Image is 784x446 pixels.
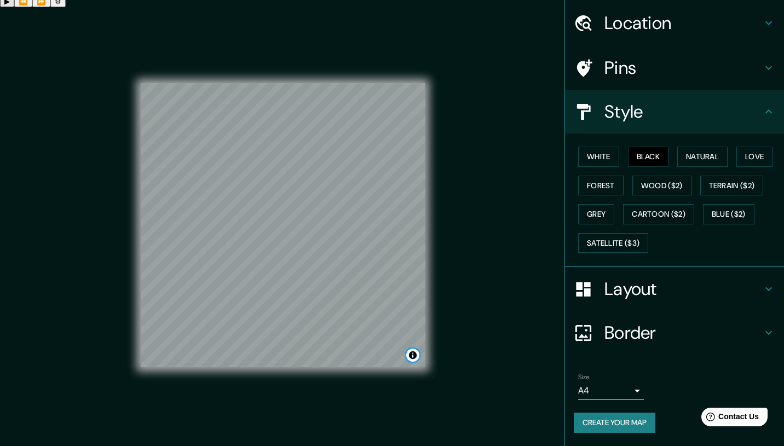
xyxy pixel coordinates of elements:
[578,147,619,167] button: White
[703,204,754,224] button: Blue ($2)
[604,322,762,344] h4: Border
[604,12,762,34] h4: Location
[623,204,694,224] button: Cartoon ($2)
[700,176,764,196] button: Terrain ($2)
[604,57,762,79] h4: Pins
[565,267,784,311] div: Layout
[578,233,648,253] button: Satellite ($3)
[578,382,644,399] div: A4
[565,90,784,134] div: Style
[578,373,590,382] label: Size
[578,204,614,224] button: Grey
[565,311,784,355] div: Border
[604,101,762,123] h4: Style
[628,147,669,167] button: Black
[141,83,425,367] canvas: Map
[632,176,691,196] button: Wood ($2)
[677,147,728,167] button: Natural
[565,46,784,90] div: Pins
[687,403,772,434] iframe: Help widget launcher
[736,147,773,167] button: Love
[565,1,784,45] div: Location
[574,413,655,433] button: Create your map
[604,278,762,300] h4: Layout
[578,176,624,196] button: Forest
[406,349,419,362] button: Toggle attribution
